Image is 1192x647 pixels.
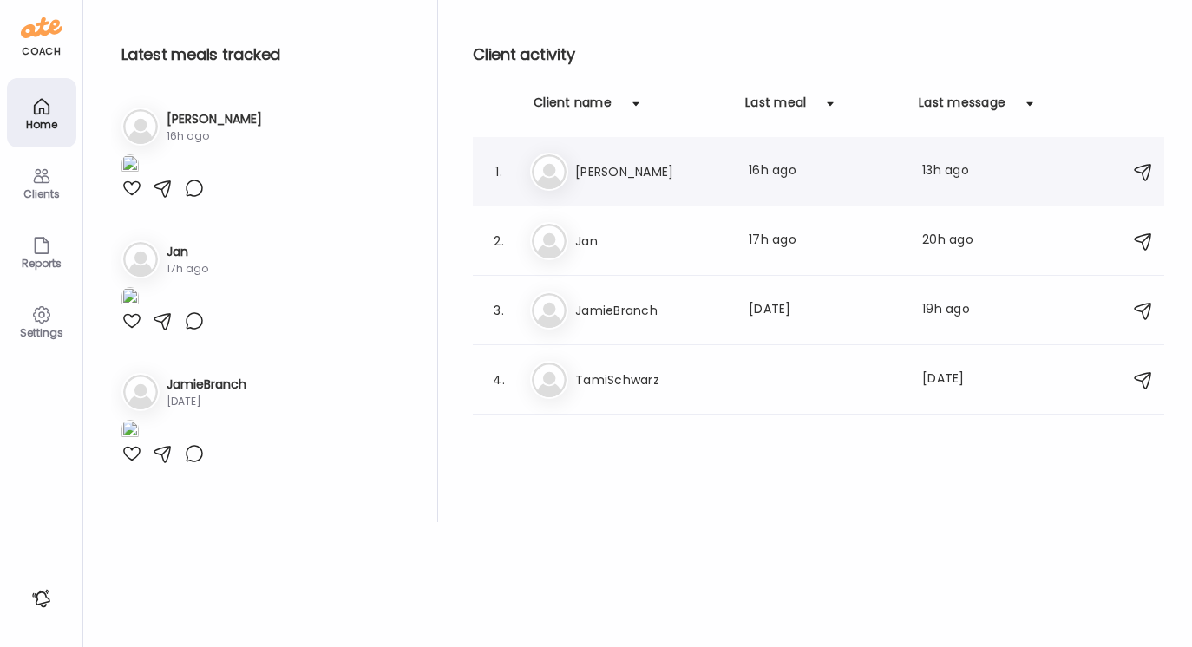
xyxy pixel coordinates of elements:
[532,293,567,328] img: bg-avatar-default.svg
[121,42,409,68] h2: Latest meals tracked
[488,369,509,390] div: 4.
[922,369,990,390] div: [DATE]
[167,243,208,261] h3: Jan
[10,258,73,269] div: Reports
[532,363,567,397] img: bg-avatar-default.svg
[167,261,208,277] div: 17h ago
[575,369,728,390] h3: TamiSchwarz
[575,300,728,321] h3: JamieBranch
[749,231,901,252] div: 17h ago
[123,242,158,277] img: bg-avatar-default.svg
[919,94,1005,121] div: Last message
[749,300,901,321] div: [DATE]
[123,375,158,409] img: bg-avatar-default.svg
[167,110,262,128] h3: [PERSON_NAME]
[575,231,728,252] h3: Jan
[123,109,158,144] img: bg-avatar-default.svg
[534,94,612,121] div: Client name
[21,14,62,42] img: ate
[749,161,901,182] div: 16h ago
[532,224,567,258] img: bg-avatar-default.svg
[10,119,73,130] div: Home
[167,376,246,394] h3: JamieBranch
[922,300,990,321] div: 19h ago
[922,231,990,252] div: 20h ago
[10,188,73,199] div: Clients
[488,161,509,182] div: 1.
[22,44,61,59] div: coach
[121,420,139,443] img: images%2FXImTVQBs16eZqGQ4AKMzePIDoFr2%2FcR4pTXF4rrD5Cv7Ysf1t%2FSrb4EPEaeQXTFGD5vQCm_1080
[922,161,990,182] div: 13h ago
[488,231,509,252] div: 2.
[473,42,1164,68] h2: Client activity
[121,154,139,178] img: images%2F34M9xvfC7VOFbuVuzn79gX2qEI22%2FiN0x2lhoFyzTilrEvMQm%2Fqrdqh38YGosczjLSgHZw_1080
[575,161,728,182] h3: [PERSON_NAME]
[167,128,262,144] div: 16h ago
[167,394,246,409] div: [DATE]
[532,154,567,189] img: bg-avatar-default.svg
[10,327,73,338] div: Settings
[488,300,509,321] div: 3.
[121,287,139,310] img: images%2FgxsDnAh2j9WNQYhcT5jOtutxUNC2%2F1f7USNN3dpfFJa2yPup8%2FWw2606MKVTxL9aVOD4AX_1080
[745,94,806,121] div: Last meal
